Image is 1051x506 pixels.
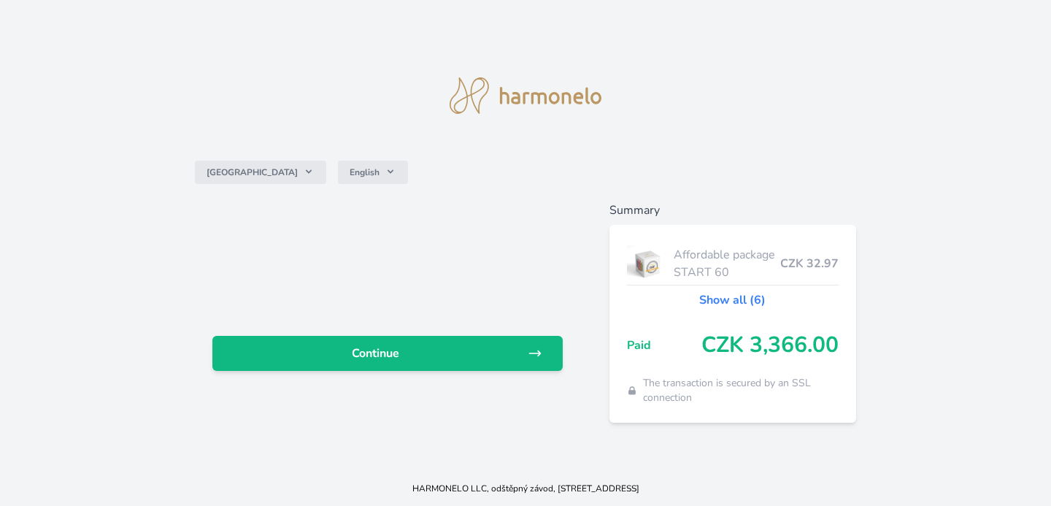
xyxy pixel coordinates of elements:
img: logo.svg [450,77,601,114]
span: Affordable package START 60 [674,246,780,281]
span: CZK 3,366.00 [701,332,839,359]
img: start.jpg [627,245,669,282]
span: Paid [627,337,702,354]
a: Continue [212,336,563,371]
span: [GEOGRAPHIC_DATA] [207,166,298,178]
button: [GEOGRAPHIC_DATA] [195,161,326,184]
span: English [350,166,380,178]
span: CZK 32.97 [780,255,839,272]
button: English [338,161,408,184]
span: The transaction is secured by an SSL connection [643,376,839,405]
h6: Summary [609,202,857,219]
a: Show all (6) [699,291,766,309]
span: Continue [224,345,528,362]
